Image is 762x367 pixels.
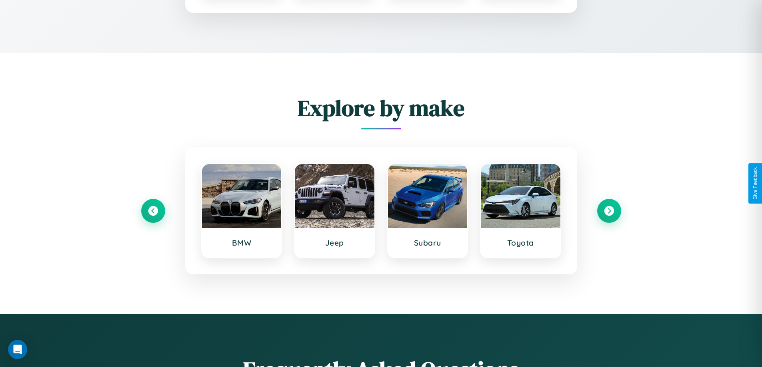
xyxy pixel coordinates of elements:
h3: Toyota [489,238,552,248]
div: Open Intercom Messenger [8,340,27,359]
div: Give Feedback [752,167,758,200]
h2: Explore by make [141,93,621,123]
h3: Subaru [396,238,460,248]
h3: Jeep [303,238,366,248]
h3: BMW [210,238,274,248]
